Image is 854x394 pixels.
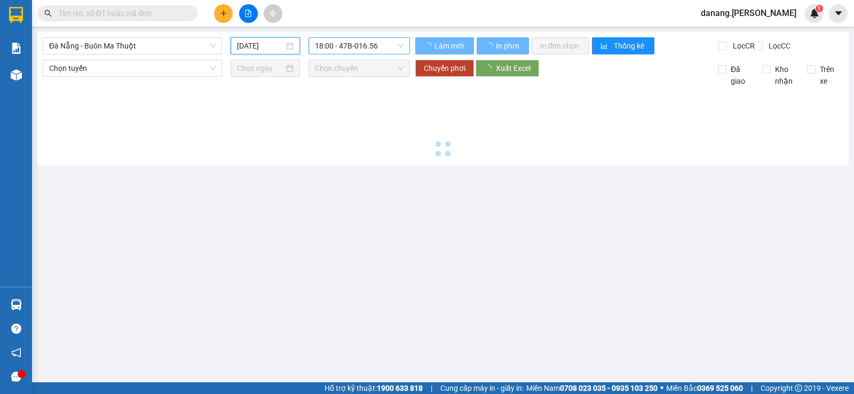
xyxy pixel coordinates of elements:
[9,9,117,46] div: [GEOGRAPHIC_DATA] (Hàng)
[726,63,754,87] span: Đã giao
[764,40,792,52] span: Lọc CC
[59,7,185,19] input: Tìm tên, số ĐT hoặc mã đơn
[244,10,252,17] span: file-add
[771,63,798,87] span: Kho nhận
[11,324,21,334] span: question-circle
[125,35,217,47] div: Làn
[8,69,119,82] div: 50.000
[125,47,217,62] div: 0382676889
[692,6,805,20] span: danang.[PERSON_NAME]
[526,382,658,394] span: Miền Nam
[560,384,658,392] strong: 0708 023 035 - 0935 103 250
[125,9,217,35] div: Buôn Mê Thuột
[834,9,843,18] span: caret-down
[9,9,26,20] span: Gửi:
[829,4,848,23] button: caret-down
[325,382,423,394] span: Hỗ trợ kỹ thuật:
[237,40,284,52] input: 15/10/2025
[11,43,22,54] img: solution-icon
[424,42,433,50] span: loading
[239,4,258,23] button: file-add
[600,42,610,51] span: bar-chart
[49,60,216,76] span: Chọn tuyến
[666,382,743,394] span: Miền Bắc
[315,38,403,54] span: 18:00 - 47B-016.56
[817,5,821,12] span: 1
[440,382,524,394] span: Cung cấp máy in - giấy in:
[816,63,843,87] span: Trên xe
[496,40,520,52] span: In phơi
[11,69,22,81] img: warehouse-icon
[11,372,21,382] span: message
[9,7,23,23] img: logo-vxr
[415,37,474,54] button: Làm mới
[816,5,823,12] sup: 1
[751,382,753,394] span: |
[220,10,227,17] span: plus
[434,40,465,52] span: Làm mới
[49,38,216,54] span: Đà Nẵng - Buôn Ma Thuột
[214,4,233,23] button: plus
[8,70,25,81] span: CR :
[11,348,21,358] span: notification
[614,40,646,52] span: Thống kê
[532,37,590,54] button: In đơn chọn
[795,384,802,392] span: copyright
[660,386,663,390] span: ⚪️
[269,10,276,17] span: aim
[810,9,819,18] img: icon-new-feature
[415,60,474,77] button: Chuyển phơi
[729,40,756,52] span: Lọc CR
[315,60,403,76] span: Chọn chuyến
[697,384,743,392] strong: 0369 525 060
[431,382,432,394] span: |
[485,42,494,50] span: loading
[237,62,284,74] input: Chọn ngày
[476,60,539,77] button: Xuất Excel
[125,10,151,21] span: Nhận:
[44,10,52,17] span: search
[477,37,529,54] button: In phơi
[11,299,22,310] img: warehouse-icon
[592,37,654,54] button: bar-chartThống kê
[377,384,423,392] strong: 1900 633 818
[264,4,282,23] button: aim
